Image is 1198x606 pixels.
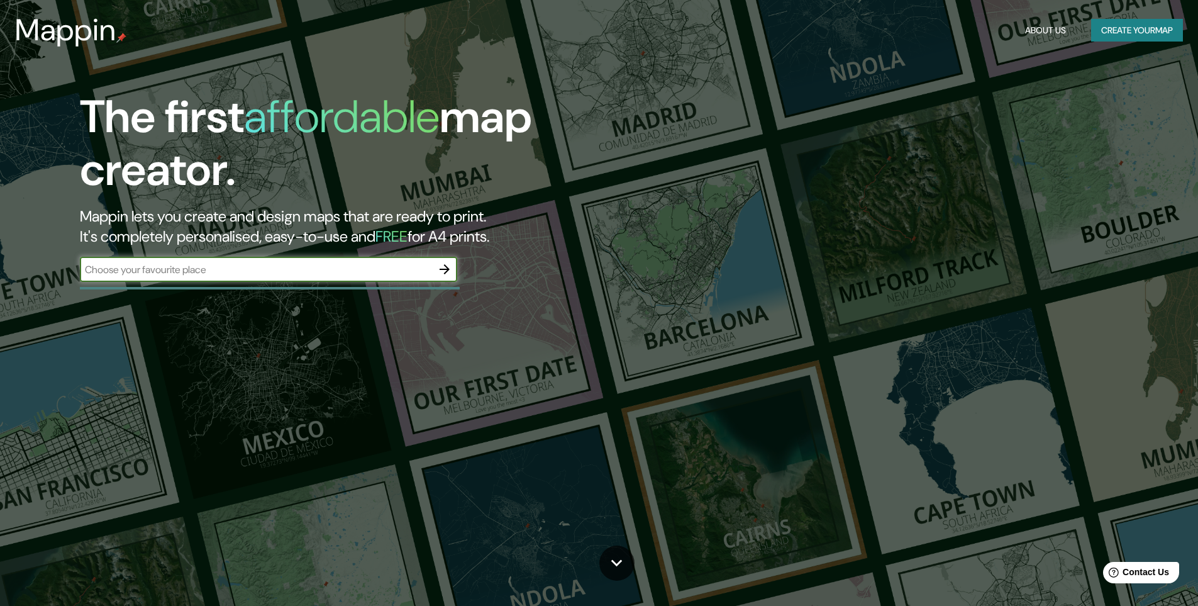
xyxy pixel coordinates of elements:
[80,206,679,247] h2: Mappin lets you create and design maps that are ready to print. It's completely personalised, eas...
[1086,557,1184,592] iframe: Help widget launcher
[1091,19,1183,42] button: Create yourmap
[80,91,679,206] h1: The first map creator.
[15,13,116,48] h3: Mappin
[375,227,408,246] h5: FREE
[1020,19,1071,42] button: About Us
[244,87,440,146] h1: affordable
[116,33,126,43] img: mappin-pin
[80,262,432,277] input: Choose your favourite place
